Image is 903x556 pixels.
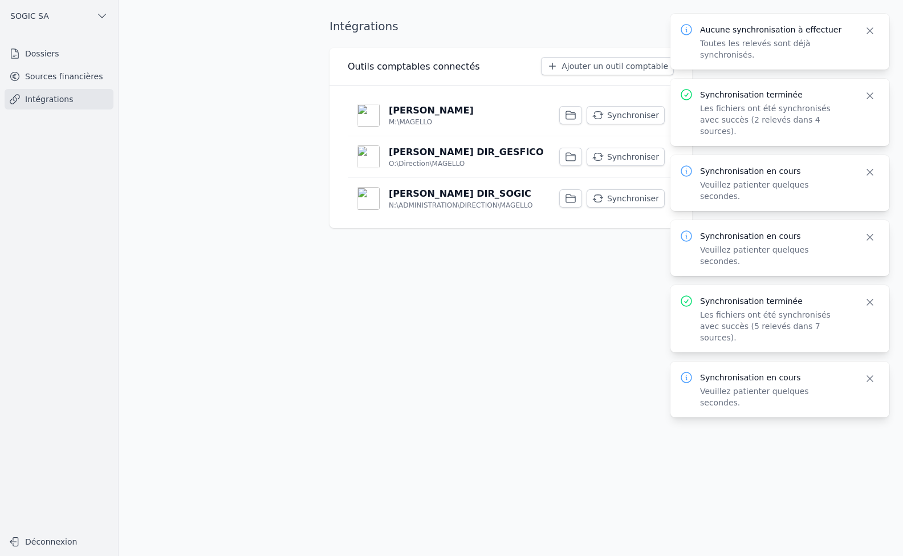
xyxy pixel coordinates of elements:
p: N:\ADMINISTRATION\DIRECTION\MAGELLO [389,201,532,210]
p: M:\MAGELLO [389,117,432,127]
h3: Outils comptables connectés [348,60,480,74]
button: Synchroniser [587,148,665,166]
a: [PERSON_NAME] DIR_SOGIC N:\ADMINISTRATION\DIRECTION\MAGELLO Synchroniser [348,178,674,219]
button: Synchroniser [587,106,665,124]
p: Les fichiers ont été synchronisés avec succès (2 relevés dans 4 sources). [700,103,851,137]
a: Intégrations [5,89,113,109]
p: [PERSON_NAME] [389,104,474,117]
p: Veuillez patienter quelques secondes. [700,244,851,267]
button: Ajouter un outil comptable [541,57,674,75]
p: Les fichiers ont été synchronisés avec succès (5 relevés dans 7 sources). [700,309,851,343]
p: Synchronisation terminée [700,89,851,100]
p: [PERSON_NAME] DIR_SOGIC [389,187,531,201]
button: Synchroniser [587,189,665,208]
p: Aucune synchronisation à effectuer [700,24,851,35]
span: SOGIC SA [10,10,49,22]
p: O:\Direction\MAGELLO [389,159,465,168]
h1: Intégrations [330,18,398,34]
p: Toutes les relevés sont déjà synchronisés. [700,38,851,60]
button: SOGIC SA [5,7,113,25]
button: Déconnexion [5,533,113,551]
p: [PERSON_NAME] DIR_GESFICO [389,145,544,159]
a: Dossiers [5,43,113,64]
p: Synchronisation en cours [700,165,851,177]
p: Veuillez patienter quelques secondes. [700,179,851,202]
p: Synchronisation en cours [700,372,851,383]
p: Synchronisation terminée [700,295,851,307]
p: Veuillez patienter quelques secondes. [700,385,851,408]
a: [PERSON_NAME] M:\MAGELLO Synchroniser [348,95,674,136]
p: Synchronisation en cours [700,230,851,242]
a: Sources financières [5,66,113,87]
a: [PERSON_NAME] DIR_GESFICO O:\Direction\MAGELLO Synchroniser [348,136,674,177]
